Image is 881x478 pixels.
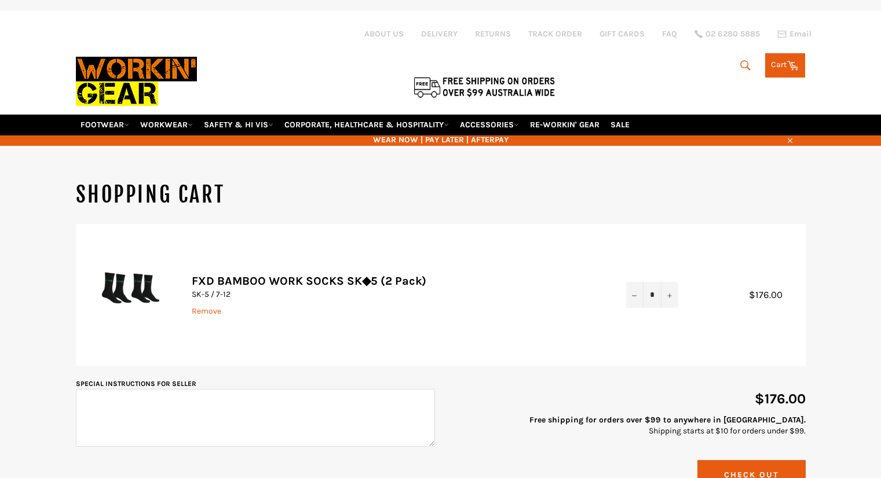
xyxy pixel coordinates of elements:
[749,289,794,300] span: $176.00
[661,282,678,308] button: Increase item quantity by one
[93,241,163,345] img: FXD BAMBOO WORK SOCKS SK◆5 (2 Pack) - SK-5 / 7-12
[765,53,805,78] a: Cart
[364,28,404,39] a: ABOUT US
[192,306,221,316] a: Remove
[755,391,806,407] span: $176.00
[76,49,197,114] img: Workin Gear leaders in Workwear, Safety Boots, PPE, Uniforms. Australia's No.1 in Workwear
[412,75,557,99] img: Flat $9.95 shipping Australia wide
[606,115,634,135] a: SALE
[199,115,278,135] a: SAFETY & HI VIS
[421,28,458,39] a: DELIVERY
[789,30,811,38] span: Email
[192,289,603,300] p: SK-5 / 7-12
[447,414,806,437] p: Shipping starts at $10 for orders under $99.
[694,30,760,38] a: 02 6280 5885
[777,30,811,39] a: Email
[475,28,511,39] a: RETURNS
[192,274,426,288] a: FXD BAMBOO WORK SOCKS SK◆5 (2 Pack)
[76,115,134,135] a: FOOTWEAR
[529,415,806,425] strong: Free shipping for orders over $99 to anywhere in [GEOGRAPHIC_DATA].
[528,28,582,39] a: TRACK ORDER
[662,28,677,39] a: FAQ
[280,115,454,135] a: CORPORATE, HEALTHCARE & HOSPITALITY
[626,282,644,308] button: Reduce item quantity by one
[76,181,806,209] h1: Shopping Cart
[136,115,198,135] a: WORKWEAR
[76,134,806,145] span: WEAR NOW | PAY LATER | AFTERPAY
[705,30,760,38] span: 02 6280 5885
[76,380,196,388] label: Special instructions for seller
[599,28,645,39] a: GIFT CARDS
[525,115,604,135] a: RE-WORKIN' GEAR
[455,115,524,135] a: ACCESSORIES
